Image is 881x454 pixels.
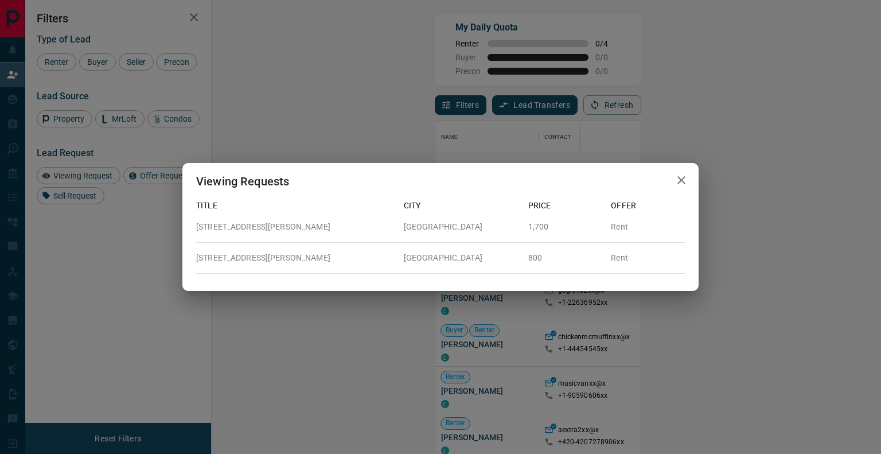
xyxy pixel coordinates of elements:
[611,200,685,212] p: Offer
[528,200,602,212] p: Price
[528,221,602,233] p: 1,700
[528,252,602,264] p: 800
[611,221,685,233] p: Rent
[404,221,519,233] p: [GEOGRAPHIC_DATA]
[196,221,395,233] p: [STREET_ADDRESS][PERSON_NAME]
[182,163,303,200] h2: Viewing Requests
[404,252,519,264] p: [GEOGRAPHIC_DATA]
[196,200,395,212] p: Title
[196,252,395,264] p: [STREET_ADDRESS][PERSON_NAME]
[611,252,685,264] p: Rent
[404,200,519,212] p: City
